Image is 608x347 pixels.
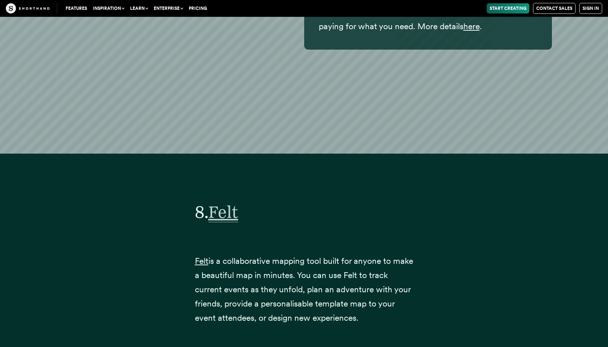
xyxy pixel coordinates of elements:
[195,254,413,325] p: is a collaborative mapping tool built for anyone to make a beautiful map in minutes. You can use ...
[151,3,186,14] button: Enterprise
[90,3,127,14] button: Inspiration
[208,202,238,222] a: Felt
[579,3,602,14] a: Sign in
[195,202,208,222] span: 8.
[195,256,208,266] a: Felt
[186,3,210,14] a: Pricing
[480,21,482,31] span: .
[127,3,151,14] button: Learn
[6,3,50,14] img: The Craft
[533,3,576,14] a: Contact Sales
[487,3,529,14] a: Start Creating
[463,21,480,31] a: here
[63,3,90,14] a: Features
